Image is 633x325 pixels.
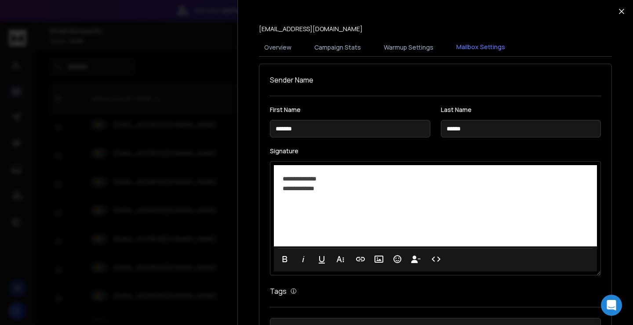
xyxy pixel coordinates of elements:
button: Warmup Settings [378,38,439,57]
h1: Tags [270,286,287,296]
button: Bold (⌘B) [276,250,293,268]
button: Italic (⌘I) [295,250,312,268]
button: More Text [332,250,349,268]
button: Campaign Stats [309,38,366,57]
button: Overview [259,38,297,57]
button: Emoticons [389,250,406,268]
label: Last Name [441,107,601,113]
button: Underline (⌘U) [313,250,330,268]
button: Insert Link (⌘K) [352,250,369,268]
button: Insert Image (⌘P) [371,250,387,268]
label: First Name [270,107,430,113]
button: Insert Unsubscribe Link [407,250,424,268]
button: Code View [428,250,444,268]
div: Open Intercom Messenger [601,295,622,316]
p: [EMAIL_ADDRESS][DOMAIN_NAME] [259,25,363,33]
button: Mailbox Settings [451,37,510,58]
h1: Sender Name [270,75,601,85]
label: Signature [270,148,601,154]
